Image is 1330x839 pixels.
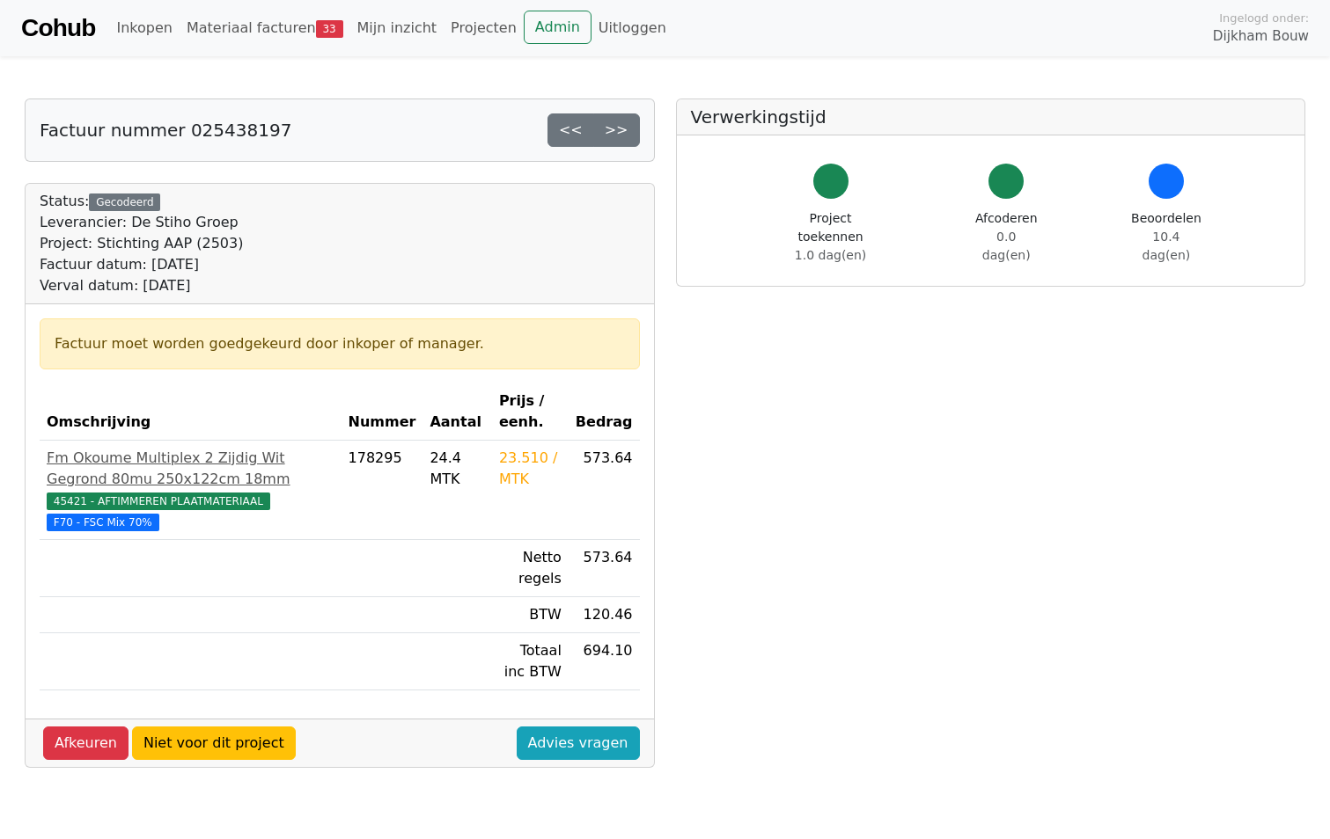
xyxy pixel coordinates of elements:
[47,448,334,532] a: Fm Okoume Multiplex 2 Zijdig Wit Gegrond 80mu 250x122cm 18mm45421 - AFTIMMEREN PLAATMATERIAAL F70...
[1213,26,1309,47] span: Dijkham Bouw
[430,448,484,490] div: 24.4 MTK
[423,383,491,441] th: Aantal
[499,448,562,490] div: 23.510 / MTK
[342,441,423,540] td: 178295
[1219,10,1309,26] span: Ingelogd onder:
[517,726,640,760] a: Advies vragen
[40,383,342,441] th: Omschrijving
[350,11,445,46] a: Mijn inzicht
[1127,209,1206,265] div: Beoordelen
[1143,230,1191,262] span: 10.4 dag(en)
[592,11,673,46] a: Uitloggen
[547,113,594,147] a: <<
[795,248,866,262] span: 1.0 dag(en)
[21,7,95,49] a: Cohub
[444,11,524,46] a: Projecten
[492,383,569,441] th: Prijs / eenh.
[492,633,569,690] td: Totaal inc BTW
[40,120,291,141] h5: Factuur nummer 025438197
[109,11,179,46] a: Inkopen
[492,597,569,633] td: BTW
[40,191,243,296] div: Status:
[593,113,640,147] a: >>
[40,212,243,233] div: Leverancier: De Stiho Groep
[492,540,569,597] td: Netto regels
[971,209,1042,265] div: Afcoderen
[47,514,159,531] span: F70 - FSC Mix 70%
[569,597,640,633] td: 120.46
[55,333,625,354] div: Factuur moet worden goedgekeurd door inkoper of manager.
[89,193,160,211] div: Gecodeerd
[180,11,350,46] a: Materiaal facturen33
[47,448,334,490] div: Fm Okoume Multiplex 2 Zijdig Wit Gegrond 80mu 250x122cm 18mm
[569,633,640,690] td: 694.10
[775,209,886,265] div: Project toekennen
[569,441,640,540] td: 573.64
[524,11,592,44] a: Admin
[316,20,343,38] span: 33
[982,230,1031,262] span: 0.0 dag(en)
[40,275,243,296] div: Verval datum: [DATE]
[132,726,296,760] a: Niet voor dit project
[569,383,640,441] th: Bedrag
[569,540,640,597] td: 573.64
[47,492,270,510] span: 45421 - AFTIMMEREN PLAATMATERIAAL
[691,106,1291,128] h5: Verwerkingstijd
[40,254,243,275] div: Factuur datum: [DATE]
[40,233,243,254] div: Project: Stichting AAP (2503)
[43,726,129,760] a: Afkeuren
[342,383,423,441] th: Nummer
